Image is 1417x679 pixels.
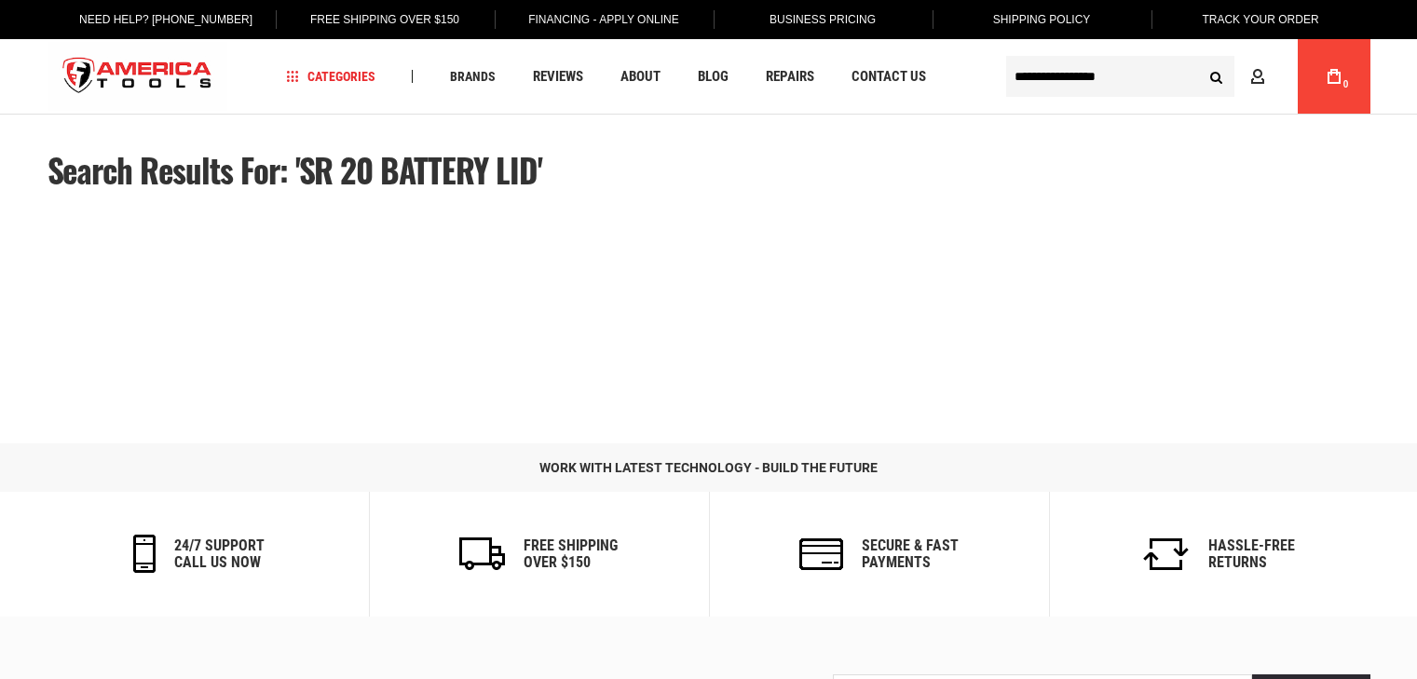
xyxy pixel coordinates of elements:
span: Categories [286,70,375,83]
a: Categories [278,64,384,89]
img: America Tools [48,42,228,112]
a: Contact Us [843,64,934,89]
span: Reviews [533,70,583,84]
h6: Free Shipping Over $150 [524,537,618,570]
span: About [620,70,661,84]
a: Brands [442,64,504,89]
span: Brands [450,70,496,83]
h6: 24/7 support call us now [174,537,265,570]
a: About [612,64,669,89]
a: Repairs [757,64,823,89]
span: Repairs [766,70,814,84]
span: Blog [698,70,729,84]
a: Blog [689,64,737,89]
span: Search results for: 'SR 20 BATTERY LID' [48,145,542,194]
h6: secure & fast payments [862,537,959,570]
span: Shipping Policy [993,13,1091,26]
a: 0 [1316,39,1352,114]
button: Search [1199,59,1234,94]
h6: Hassle-Free Returns [1208,537,1295,570]
span: Contact Us [852,70,926,84]
a: Reviews [525,64,592,89]
a: store logo [48,42,228,112]
span: 0 [1343,79,1349,89]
